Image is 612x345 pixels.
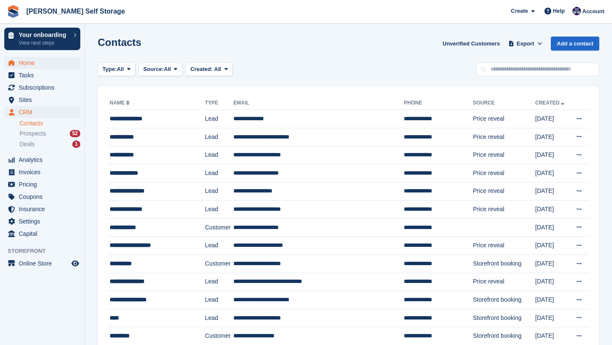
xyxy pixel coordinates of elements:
[473,146,535,164] td: Price reveal
[473,201,535,219] td: Price reveal
[551,37,599,51] a: Add a contact
[205,273,233,291] td: Lead
[143,65,164,74] span: Source:
[473,273,535,291] td: Price reveal
[8,247,85,255] span: Storefront
[473,255,535,273] td: Storefront booking
[205,96,233,110] th: Type
[19,32,69,38] p: Your onboarding
[535,237,569,255] td: [DATE]
[205,146,233,164] td: Lead
[205,237,233,255] td: Lead
[117,65,124,74] span: All
[535,182,569,201] td: [DATE]
[205,164,233,182] td: Lead
[4,28,80,50] a: Your onboarding View next steps
[19,203,70,215] span: Insurance
[535,309,569,327] td: [DATE]
[214,66,221,72] span: All
[4,257,80,269] a: menu
[205,291,233,309] td: Lead
[19,166,70,178] span: Invoices
[4,191,80,203] a: menu
[20,140,80,149] a: Deals 1
[4,69,80,81] a: menu
[205,309,233,327] td: Lead
[535,100,566,106] a: Created
[535,110,569,128] td: [DATE]
[19,215,70,227] span: Settings
[572,7,581,15] img: Matthew Jones
[233,96,404,110] th: Email
[4,178,80,190] a: menu
[205,201,233,219] td: Lead
[535,146,569,164] td: [DATE]
[507,37,544,51] button: Export
[4,166,80,178] a: menu
[7,5,20,18] img: stora-icon-8386f47178a22dfd0bd8f6a31ec36ba5ce8667c1dd55bd0f319d3a0aa187defe.svg
[473,164,535,182] td: Price reveal
[535,128,569,146] td: [DATE]
[186,62,232,76] button: Created: All
[4,82,80,93] a: menu
[473,110,535,128] td: Price reveal
[164,65,171,74] span: All
[535,291,569,309] td: [DATE]
[4,203,80,215] a: menu
[19,82,70,93] span: Subscriptions
[4,215,80,227] a: menu
[4,106,80,118] a: menu
[98,62,135,76] button: Type: All
[473,291,535,309] td: Storefront booking
[72,141,80,148] div: 1
[19,57,70,69] span: Home
[473,309,535,327] td: Storefront booking
[205,110,233,128] td: Lead
[205,182,233,201] td: Lead
[535,218,569,237] td: [DATE]
[190,66,213,72] span: Created:
[4,228,80,240] a: menu
[23,4,128,18] a: [PERSON_NAME] Self Storage
[582,7,604,16] span: Account
[98,37,142,48] h1: Contacts
[110,100,131,106] a: Name
[205,218,233,237] td: Customer
[19,106,70,118] span: CRM
[20,140,35,148] span: Deals
[19,191,70,203] span: Coupons
[20,119,80,127] a: Contacts
[139,62,182,76] button: Source: All
[535,164,569,182] td: [DATE]
[205,255,233,273] td: Customer
[20,129,80,138] a: Prospects 52
[19,178,70,190] span: Pricing
[535,273,569,291] td: [DATE]
[70,258,80,269] a: Preview store
[19,154,70,166] span: Analytics
[4,94,80,106] a: menu
[19,228,70,240] span: Capital
[473,182,535,201] td: Price reveal
[535,201,569,219] td: [DATE]
[19,39,69,47] p: View next steps
[517,40,534,48] span: Export
[511,7,528,15] span: Create
[473,237,535,255] td: Price reveal
[19,94,70,106] span: Sites
[4,57,80,69] a: menu
[20,130,46,138] span: Prospects
[205,128,233,146] td: Lead
[404,96,473,110] th: Phone
[473,128,535,146] td: Price reveal
[70,130,80,137] div: 52
[535,255,569,273] td: [DATE]
[553,7,565,15] span: Help
[473,96,535,110] th: Source
[439,37,503,51] a: Unverified Customers
[19,257,70,269] span: Online Store
[19,69,70,81] span: Tasks
[102,65,117,74] span: Type:
[4,154,80,166] a: menu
